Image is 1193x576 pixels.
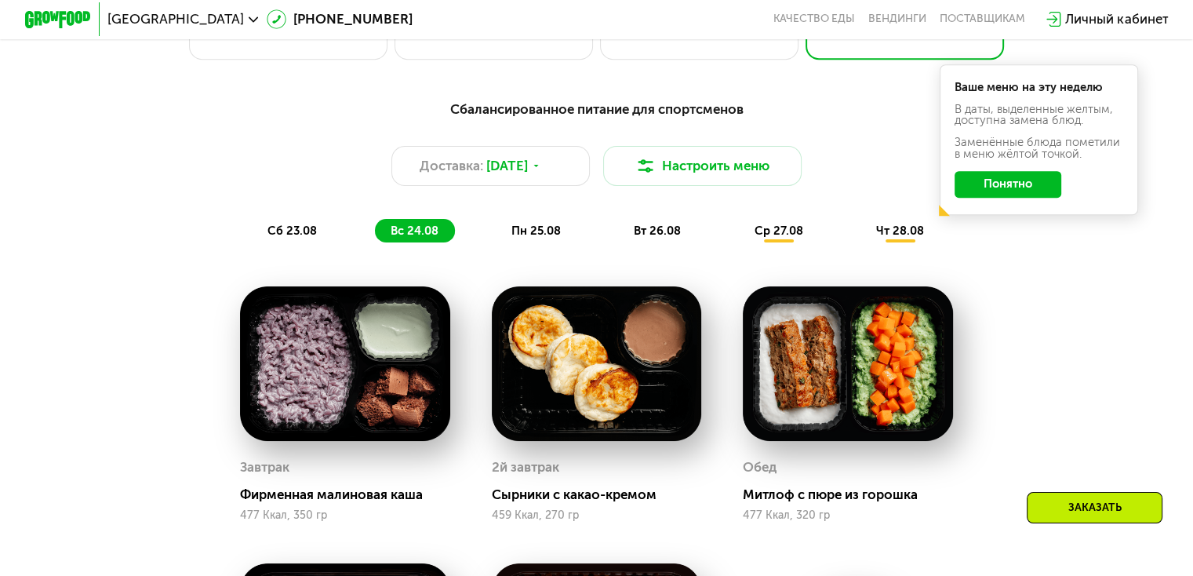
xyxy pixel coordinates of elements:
[743,455,777,480] div: Обед
[955,137,1124,160] div: Заменённые блюда пометили в меню жёлтой точкой.
[486,156,528,176] span: [DATE]
[1065,9,1168,29] div: Личный кабинет
[492,487,715,503] div: Сырники с какао-кремом
[876,224,924,238] span: чт 28.08
[390,224,438,238] span: вс 24.08
[940,13,1025,26] div: поставщикам
[955,82,1124,93] div: Ваше меню на эту неделю
[267,9,413,29] a: [PHONE_NUMBER]
[955,171,1061,198] button: Понятно
[773,13,855,26] a: Качество еды
[420,156,483,176] span: Доставка:
[603,146,802,186] button: Настроить меню
[106,99,1087,119] div: Сбалансированное питание для спортсменов
[754,224,802,238] span: ср 27.08
[267,224,317,238] span: сб 23.08
[492,509,702,522] div: 459 Ккал, 270 гр
[240,455,289,480] div: Завтрак
[511,224,561,238] span: пн 25.08
[240,509,450,522] div: 477 Ккал, 350 гр
[743,509,953,522] div: 477 Ккал, 320 гр
[492,455,559,480] div: 2й завтрак
[955,104,1124,127] div: В даты, выделенные желтым, доступна замена блюд.
[1027,492,1162,523] div: Заказать
[868,13,926,26] a: Вендинги
[634,224,681,238] span: вт 26.08
[240,487,463,503] div: Фирменная малиновая каша
[743,487,966,503] div: Митлоф с пюре из горошка
[107,13,244,26] span: [GEOGRAPHIC_DATA]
